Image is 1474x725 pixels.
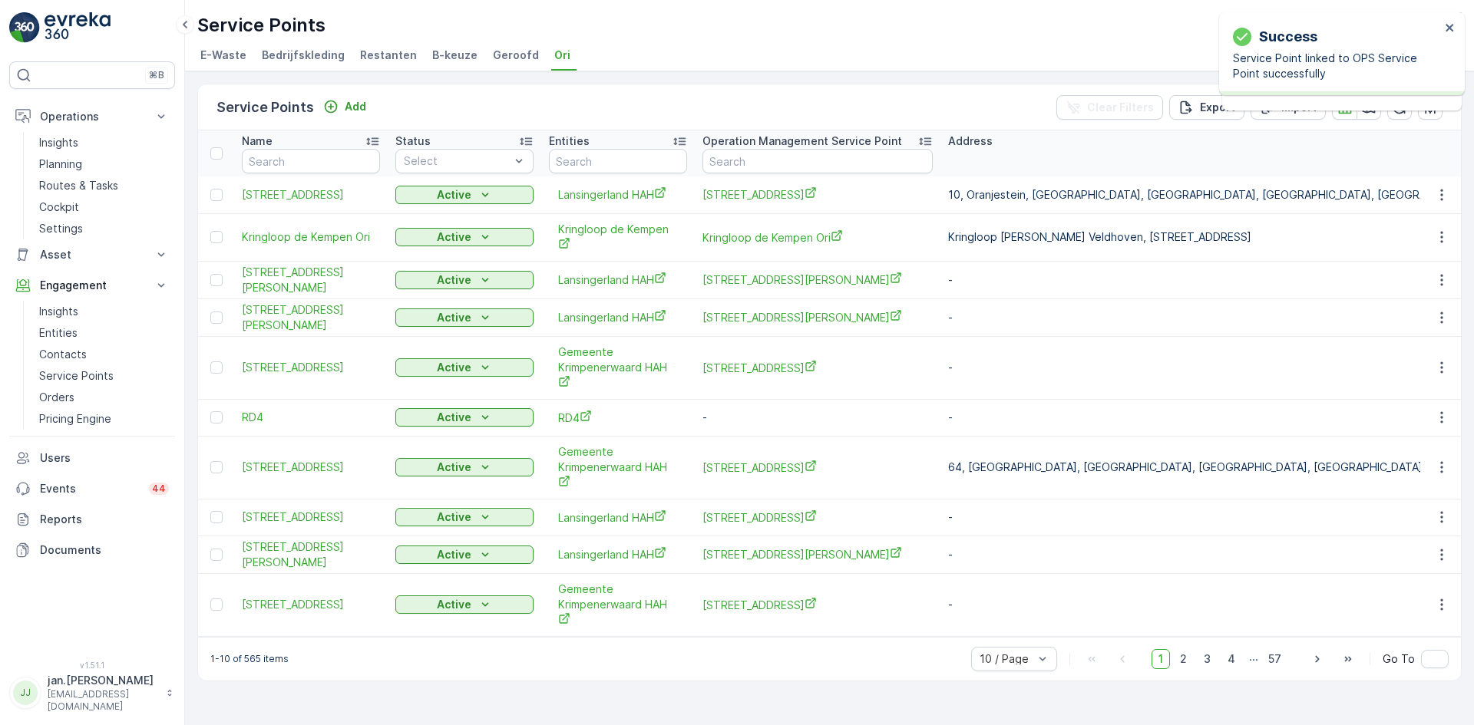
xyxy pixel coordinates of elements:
span: Restanten [360,48,417,63]
p: Clear Filters [1087,100,1154,115]
span: [STREET_ADDRESS] [242,597,380,612]
p: Active [437,187,471,203]
button: Active [395,308,534,327]
p: Operations [40,109,144,124]
p: Status [395,133,431,149]
div: Toggle Row Selected [210,189,223,201]
div: Toggle Row Selected [210,274,223,286]
a: Koekoeksbloemstraat 44, 2651 ME te Berkel en Rodenrijs [242,302,380,333]
span: Gemeente Krimpenerwaard HAH [558,582,678,628]
span: [STREET_ADDRESS][PERSON_NAME] [242,539,380,570]
a: Entities [33,322,175,344]
img: logo_light-DOdMpM7g.png [45,12,111,43]
p: Active [437,360,471,375]
button: Active [395,545,534,564]
p: ... [1249,649,1258,669]
a: Zwaluwhof 62, 2922GT te Krimpen aan den IJssel [242,460,380,475]
a: Meerweg 18, 2651KS te Berkel en Rodenrijs [702,546,933,562]
a: RD4 [558,410,678,426]
p: 1-10 of 565 items [210,653,289,665]
span: [STREET_ADDRESS] [702,509,933,526]
div: Toggle Row Selected [210,361,223,374]
p: 44 [152,483,166,495]
span: Kringloop de Kempen Ori [242,229,380,245]
span: [STREET_ADDRESS][PERSON_NAME] [242,302,380,333]
p: Routes & Tasks [39,178,118,193]
button: Engagement [9,270,175,301]
a: Cockpit [33,196,175,218]
a: Pricing Engine [33,408,175,430]
div: Toggle Row Selected [210,511,223,523]
p: Active [437,509,471,525]
p: Name [242,133,273,149]
button: Active [395,595,534,614]
a: Kringloop de Kempen [558,222,678,253]
span: [STREET_ADDRESS] [242,460,380,475]
span: B-keuze [432,48,478,63]
span: 57 [1261,649,1288,669]
a: Users [9,443,175,473]
a: Steenbreekvaren 15, 2661PV te Bergschenhoek [702,509,933,526]
span: [STREET_ADDRESS] [702,186,933,203]
button: Active [395,408,534,427]
p: Active [437,410,471,425]
input: Search [702,149,933,173]
span: v 1.51.1 [9,661,175,670]
p: Active [437,229,471,245]
p: ⌘B [149,69,164,81]
p: Success [1259,26,1317,48]
div: Toggle Row Selected [210,311,223,324]
span: Go To [1383,651,1415,667]
a: Settings [33,218,175,239]
span: [STREET_ADDRESS] [242,509,380,525]
span: [STREET_ADDRESS][PERSON_NAME] [702,272,933,288]
p: Address [948,133,993,149]
span: E-Waste [200,48,246,63]
p: Insights [39,304,78,319]
p: Planning [39,157,82,172]
button: Add [317,97,372,116]
p: Contacts [39,347,87,362]
a: Lansingerland HAH [558,509,678,526]
a: Routes & Tasks [33,175,175,196]
button: Export [1169,95,1244,120]
a: Lekdijk 13-A, 2865LA te Ammerstol [242,360,380,375]
button: Active [395,458,534,476]
button: Active [395,508,534,526]
p: Events [40,481,140,496]
p: - [702,410,933,425]
span: [STREET_ADDRESS] [242,187,380,203]
button: JJjan.[PERSON_NAME][EMAIL_ADDRESS][DOMAIN_NAME] [9,673,175,713]
button: Active [395,228,534,246]
span: [STREET_ADDRESS][PERSON_NAME] [702,309,933,325]
button: Operations [9,101,175,132]
a: Pleinstraat 8, 2861XH te Bergambacht [702,597,933,613]
span: 3 [1197,649,1218,669]
a: Pleinstraat 8, 2861XH te Bergambacht [242,597,380,612]
div: Toggle Row Selected [210,411,223,423]
span: [STREET_ADDRESS] [702,460,933,476]
a: Insights [33,301,175,322]
p: Reports [40,512,169,527]
div: JJ [13,681,38,705]
a: Kringloop de Kempen Ori [702,229,933,246]
span: Gemeente Krimpenerwaard HAH [558,444,678,491]
a: Events44 [9,473,175,504]
p: Active [437,460,471,475]
span: [STREET_ADDRESS] [702,360,933,376]
span: [STREET_ADDRESS] [702,597,933,613]
input: Search [549,149,687,173]
span: 2 [1173,649,1194,669]
a: Zwaluwhof 62, 2922GT te Krimpen aan den IJssel [702,460,933,476]
p: Select [404,153,510,169]
p: Operation Management Service Point [702,133,902,149]
a: Lansingerland HAH [558,546,678,562]
span: Bedrijfskleding [262,48,345,63]
a: RD4 [242,410,380,425]
p: [EMAIL_ADDRESS][DOMAIN_NAME] [48,688,158,713]
button: Clear Filters [1056,95,1163,120]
